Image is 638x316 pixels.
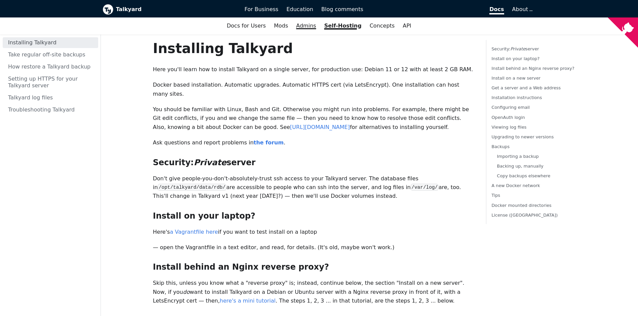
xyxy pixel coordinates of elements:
[492,66,574,71] a: Install behind an Nginx reverse proxy?
[153,243,475,252] p: — open the Vagrantfile in a text editor, and read, for details. (It's old, maybe won't work.)
[292,20,320,32] a: Admins
[492,213,558,218] a: License ([GEOGRAPHIC_DATA])
[510,46,525,51] em: Private
[497,154,539,159] a: Importing a backup
[492,85,561,90] a: Get a server and a Web address
[512,6,532,12] a: About
[492,105,530,110] a: Configuring email
[153,279,475,305] p: Skip this, unless you know what a "reverse proxy" is; instead, continue below, the section "Insta...
[399,20,415,32] a: API
[240,4,283,15] a: For Business
[290,124,350,130] a: [URL][DOMAIN_NAME]
[170,229,218,235] a: a Vagrantfile here
[492,46,539,51] a: Security:Privateserver
[492,144,510,149] a: Backups
[153,174,475,201] p: Don't give people-you-don't-absolutely-trust ssh access to your Talkyard server. The database fil...
[497,164,543,169] a: Backing up, manually
[492,203,552,208] a: Docker mounted directories
[153,228,475,236] p: Here's if you want to test install on a laptop
[220,298,275,304] a: here's a mini tutorial
[492,193,500,198] a: Tips
[497,173,551,178] a: Copy backups elsewhere
[492,115,525,120] a: OpenAuth login
[3,74,98,91] a: Setting up HTTPS for your Talkyard server
[492,56,540,61] a: Install on your laptop?
[492,95,542,100] a: Installation instructions
[153,65,475,74] p: Here you'll learn how to install Talkyard on a single server, for production use: Debian 11 or 12...
[489,6,504,14] span: Docs
[317,4,367,15] a: Blog comments
[492,76,541,81] a: Install on a new server
[3,92,98,103] a: Talkyard log files
[3,104,98,115] a: Troubleshooting Talkyard
[116,5,235,14] b: Talkyard
[366,20,399,32] a: Concepts
[194,158,226,167] em: Private
[321,6,363,12] span: Blog comments
[153,105,475,132] p: You should be familiar with Linux, Bash and Git. Otherwise you might run into problems. For examp...
[153,81,475,98] p: Docker based installation. Automatic upgrades. Automatic HTTPS cert (via LetsEncrypt). One instal...
[254,139,284,146] a: the forum
[367,4,508,15] a: Docs
[492,134,554,139] a: Upgrading to newer versions
[158,184,226,191] code: /opt/talkyard/data/rdb/
[245,6,278,12] span: For Business
[153,138,475,147] p: Ask questions and report problems in .
[153,262,475,272] h3: Install behind an Nginx reverse proxy?
[223,20,270,32] a: Docs for Users
[320,20,366,32] a: Self-Hosting
[492,183,540,188] a: A new Docker network
[3,37,98,48] a: Installing Talkyard
[153,157,475,168] h3: Security: server
[283,4,317,15] a: Education
[183,289,190,295] em: do
[411,184,439,191] code: /var/log/
[287,6,313,12] span: Education
[270,20,292,32] a: Mods
[103,4,113,15] img: Talkyard logo
[492,125,527,130] a: Viewing log files
[103,4,235,15] a: Talkyard logoTalkyard
[3,61,98,72] a: How restore a Talkyard backup
[153,211,475,221] h3: Install on your laptop?
[153,40,475,57] h1: Installing Talkyard
[3,49,98,60] a: Take regular off-site backups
